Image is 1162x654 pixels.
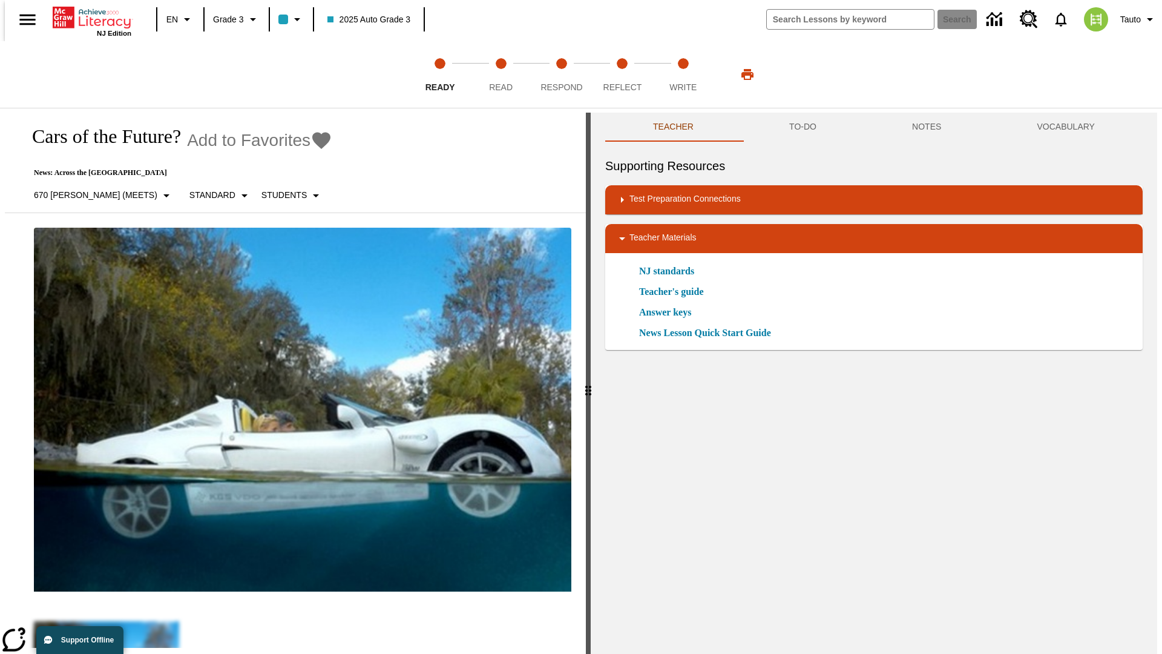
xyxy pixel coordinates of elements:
[208,8,265,30] button: Grade: Grade 3, Select a grade
[97,30,131,37] span: NJ Edition
[639,285,704,299] a: Teacher's guide, Will open in new browser window or tab
[405,41,475,108] button: Ready step 1 of 5
[989,113,1143,142] button: VOCABULARY
[527,41,597,108] button: Respond step 3 of 5
[591,113,1157,654] div: activity
[587,41,657,108] button: Reflect step 4 of 5
[1077,4,1115,35] button: Select a new avatar
[1013,3,1045,36] a: Resource Center, Will open in new tab
[728,64,767,85] button: Print
[639,326,771,340] a: News Lesson Quick Start Guide, Will open in new browser window or tab
[425,82,455,92] span: Ready
[53,4,131,37] div: Home
[34,228,571,592] img: High-tech automobile treading water.
[741,113,864,142] button: TO-DO
[187,131,310,150] span: Add to Favorites
[34,189,157,202] p: 670 [PERSON_NAME] (Meets)
[605,113,741,142] button: Teacher
[605,185,1143,214] div: Test Preparation Connections
[629,193,741,207] p: Test Preparation Connections
[257,185,328,206] button: Select Student
[1115,8,1162,30] button: Profile/Settings
[29,185,179,206] button: Select Lexile, 670 Lexile (Meets)
[161,8,200,30] button: Language: EN, Select a language
[61,636,114,644] span: Support Offline
[605,156,1143,176] h6: Supporting Resources
[648,41,718,108] button: Write step 5 of 5
[19,125,181,148] h1: Cars of the Future?
[1120,13,1141,26] span: Tauto
[213,13,244,26] span: Grade 3
[489,82,513,92] span: Read
[605,113,1143,142] div: Instructional Panel Tabs
[274,8,309,30] button: Class color is light blue. Change class color
[629,231,697,246] p: Teacher Materials
[261,189,307,202] p: Students
[187,130,332,151] button: Add to Favorites - Cars of the Future?
[586,113,591,654] div: Press Enter or Spacebar and then press right and left arrow keys to move the slider
[864,113,989,142] button: NOTES
[10,2,45,38] button: Open side menu
[166,13,178,26] span: EN
[669,82,697,92] span: Write
[979,3,1013,36] a: Data Center
[189,189,235,202] p: Standard
[603,82,642,92] span: Reflect
[1084,7,1108,31] img: avatar image
[1045,4,1077,35] a: Notifications
[540,82,582,92] span: Respond
[639,264,701,279] a: NJ standards
[19,168,332,177] p: News: Across the [GEOGRAPHIC_DATA]
[327,13,411,26] span: 2025 Auto Grade 3
[465,41,536,108] button: Read step 2 of 5
[639,305,691,320] a: Answer keys, Will open in new browser window or tab
[605,224,1143,253] div: Teacher Materials
[36,626,123,654] button: Support Offline
[767,10,934,29] input: search field
[185,185,257,206] button: Scaffolds, Standard
[5,113,586,648] div: reading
